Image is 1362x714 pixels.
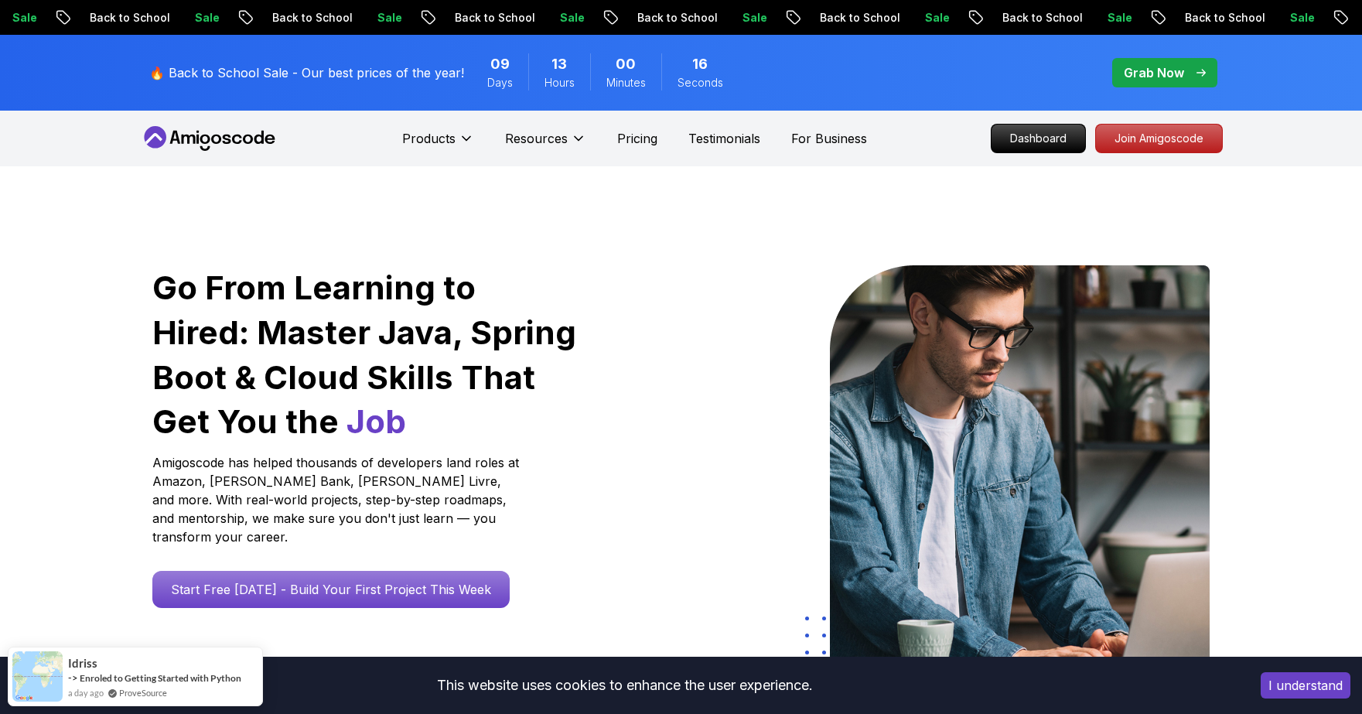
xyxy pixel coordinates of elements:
[152,571,510,608] a: Start Free [DATE] - Build Your First Project This Week
[620,10,725,26] p: Back to School
[544,75,575,91] span: Hours
[551,53,567,75] span: 13 Hours
[487,75,513,91] span: Days
[830,265,1210,664] img: hero
[152,265,579,444] h1: Go From Learning to Hired: Master Java, Spring Boot & Cloud Skills That Get You the
[505,129,586,160] button: Resources
[606,75,646,91] span: Minutes
[1096,125,1222,152] p: Join Amigoscode
[992,125,1085,152] p: Dashboard
[255,10,360,26] p: Back to School
[119,686,167,699] a: ProveSource
[149,63,464,82] p: 🔥 Back to School Sale - Our best prices of the year!
[152,453,524,546] p: Amigoscode has helped thousands of developers land roles at Amazon, [PERSON_NAME] Bank, [PERSON_N...
[616,53,636,75] span: 0 Minutes
[360,10,410,26] p: Sale
[908,10,957,26] p: Sale
[505,129,568,148] p: Resources
[692,53,708,75] span: 16 Seconds
[490,53,510,75] span: 9 Days
[402,129,456,148] p: Products
[991,124,1086,153] a: Dashboard
[803,10,908,26] p: Back to School
[617,129,657,148] a: Pricing
[12,668,1237,702] div: This website uses cookies to enhance the user experience.
[346,401,406,441] span: Job
[1168,10,1273,26] p: Back to School
[402,129,474,160] button: Products
[678,75,723,91] span: Seconds
[68,657,97,670] span: idriss
[1095,124,1223,153] a: Join Amigoscode
[73,10,178,26] p: Back to School
[178,10,227,26] p: Sale
[80,672,241,684] a: Enroled to Getting Started with Python
[438,10,543,26] p: Back to School
[1124,63,1184,82] p: Grab Now
[985,10,1091,26] p: Back to School
[1273,10,1323,26] p: Sale
[688,129,760,148] a: Testimonials
[543,10,592,26] p: Sale
[1091,10,1140,26] p: Sale
[725,10,775,26] p: Sale
[791,129,867,148] a: For Business
[12,651,63,702] img: provesource social proof notification image
[68,686,104,699] span: a day ago
[1261,672,1350,699] button: Accept cookies
[68,671,78,684] span: ->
